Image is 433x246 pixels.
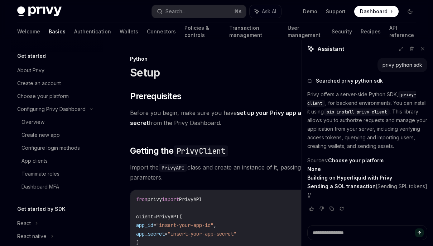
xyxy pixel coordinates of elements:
div: Configure login methods [21,144,80,152]
div: Python [130,55,420,62]
div: Create new app [21,131,60,139]
div: Search... [165,7,186,16]
span: ⌘ K [234,9,242,14]
span: Getting the [130,145,228,157]
span: PrivyAPI [179,196,202,203]
h5: Get started [17,52,46,60]
code: PrivyClient [174,145,228,157]
a: Demo [303,8,317,15]
span: "insert-your-app-secret" [168,231,236,237]
a: About Privy [11,64,103,77]
button: Search...⌘K [152,5,246,18]
a: Create new app [11,129,103,141]
button: Toggle dark mode [404,6,416,17]
p: Privy offers a server-side Python SDK, , for backend environments. You can install it using . Thi... [307,90,427,150]
button: Send message [415,228,424,237]
a: Teammate roles [11,167,103,180]
a: API reference [389,23,416,40]
span: Dashboard [360,8,388,15]
a: Building on Hyperliquid with Privy [307,175,392,181]
h1: Setup [130,66,160,79]
span: Prerequisites [130,90,181,102]
a: Wallets [120,23,138,40]
a: Overview [11,116,103,129]
div: Teammate roles [21,170,59,178]
span: app_secret [136,231,165,237]
p: Sources: [Sending SPL tokens](/ [307,156,427,199]
div: React [17,219,31,228]
span: client [136,213,153,220]
a: Dashboard [354,6,399,17]
img: dark logo [17,6,62,17]
div: privy python sdk [383,61,422,69]
span: Assistant [317,45,344,53]
span: Before you begin, make sure you have from the Privy Dashboard. [130,108,420,128]
a: Connectors [147,23,176,40]
h5: Get started by SDK [17,205,66,213]
span: app_id [136,222,153,228]
span: import [162,196,179,203]
div: Create an account [17,79,61,88]
a: Policies & controls [184,23,221,40]
a: Choose your platform [11,90,103,103]
span: = [165,231,168,237]
code: PrivyAPI [159,164,187,172]
a: Recipes [361,23,381,40]
div: About Privy [17,66,44,75]
a: Basics [49,23,66,40]
span: pip install privy-client [327,109,387,115]
div: Dashboard MFA [21,182,59,191]
a: Choose your platform [328,157,384,164]
a: Transaction management [229,23,279,40]
div: Overview [21,118,44,126]
a: set up your Privy app and obtained your app ID and app secret [130,109,393,127]
span: , [213,222,216,228]
span: = [153,213,156,220]
div: App clients [21,157,48,165]
a: Welcome [17,23,40,40]
span: from [136,196,148,203]
span: privy [148,196,162,203]
a: Create an account [11,77,103,90]
a: Support [326,8,346,15]
div: Choose your platform [17,92,69,101]
a: App clients [11,154,103,167]
span: "insert-your-app-id" [156,222,213,228]
div: Configuring Privy Dashboard [17,105,86,113]
span: = [153,222,156,228]
span: Import the class and create an instance of it, passing the Privy and as parameters. [130,162,420,182]
a: Dashboard MFA [11,180,103,193]
span: PrivyAPI( [156,213,182,220]
a: Sending a SOL transaction [307,183,376,190]
a: None [307,166,321,172]
a: User management [288,23,323,40]
div: React native [17,232,47,241]
span: Ask AI [262,8,276,15]
span: Searched privy python sdk [316,77,383,84]
button: Ask AI [250,5,281,18]
button: Searched privy python sdk [307,77,427,84]
a: Authentication [74,23,111,40]
span: ) [136,239,139,246]
a: Security [332,23,352,40]
a: Configure login methods [11,141,103,154]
